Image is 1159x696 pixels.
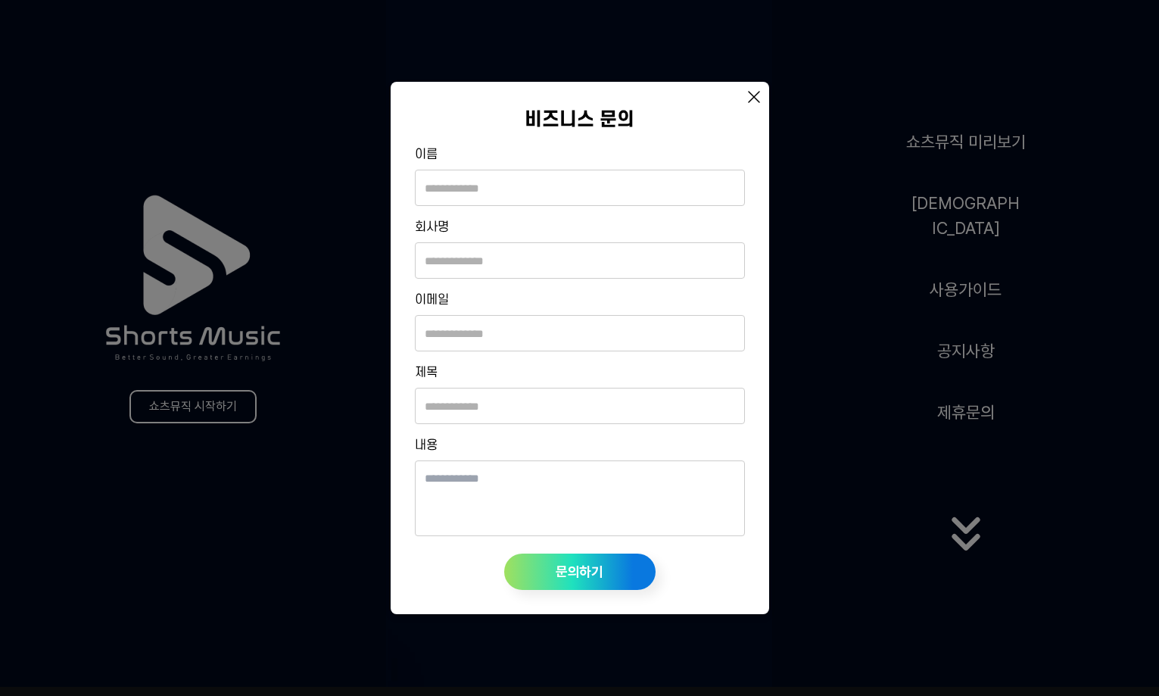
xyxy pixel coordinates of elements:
[504,554,656,590] button: 문의하기
[415,218,745,236] label: 회사명
[391,82,769,614] div: 비즈니스 문의 이름 회사명 이메일 제목 내용 문의하기
[415,364,745,382] label: 제목
[415,291,745,309] label: 이메일
[415,106,745,133] div: 비즈니스 문의
[415,145,745,164] label: 이름
[415,436,745,454] label: 내용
